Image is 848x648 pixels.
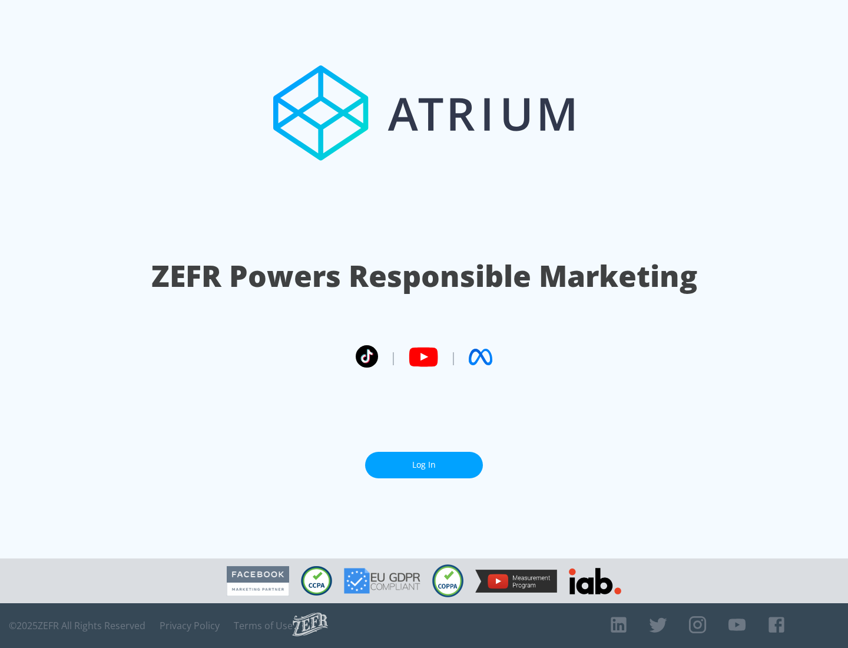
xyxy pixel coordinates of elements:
img: Facebook Marketing Partner [227,566,289,596]
img: CCPA Compliant [301,566,332,596]
h1: ZEFR Powers Responsible Marketing [151,256,697,296]
img: IAB [569,568,621,594]
a: Log In [365,452,483,478]
a: Privacy Policy [160,620,220,632]
img: GDPR Compliant [344,568,420,594]
span: © 2025 ZEFR All Rights Reserved [9,620,145,632]
a: Terms of Use [234,620,293,632]
img: COPPA Compliant [432,564,463,597]
span: | [390,348,397,366]
span: | [450,348,457,366]
img: YouTube Measurement Program [475,570,557,593]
